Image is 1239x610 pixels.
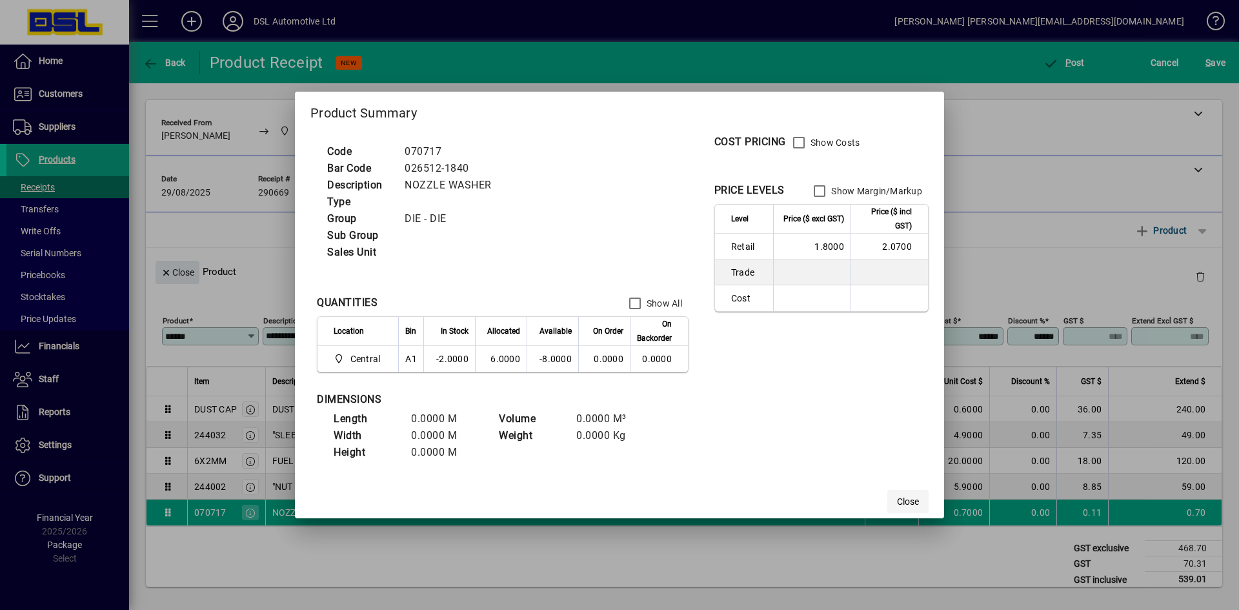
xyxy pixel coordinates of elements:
td: A1 [398,346,423,372]
span: Location [334,324,364,338]
td: 026512-1840 [398,160,507,177]
button: Close [887,490,929,513]
td: Group [321,210,398,227]
div: PRICE LEVELS [714,183,785,198]
span: Available [539,324,572,338]
span: Central [334,351,385,367]
div: COST PRICING [714,134,786,150]
td: Sub Group [321,227,398,244]
td: 0.0000 M³ [570,411,647,427]
span: Close [897,495,919,509]
span: Price ($ incl GST) [858,205,912,233]
td: DIE - DIE [398,210,507,227]
td: Width [327,427,405,444]
span: Allocated [487,324,520,338]
td: Code [321,143,398,160]
h2: Product Summary [295,92,944,129]
td: 6.0000 [475,346,527,372]
td: 0.0000 Kg [570,427,647,444]
td: Sales Unit [321,244,398,261]
span: Cost [731,292,767,305]
td: 2.0700 [851,234,928,259]
span: Price ($ excl GST) [783,212,844,226]
td: -2.0000 [423,346,475,372]
span: Retail [731,240,767,253]
td: Volume [492,411,570,427]
td: Bar Code [321,160,398,177]
td: -8.0000 [527,346,578,372]
span: On Order [593,324,623,338]
span: Bin [405,324,416,338]
td: 0.0000 M [405,427,482,444]
td: Weight [492,427,570,444]
label: Show Margin/Markup [829,185,922,198]
td: 1.8000 [773,234,851,259]
td: 0.0000 [630,346,688,372]
div: QUANTITIES [317,295,378,310]
span: Level [731,212,749,226]
td: 0.0000 M [405,411,482,427]
label: Show All [644,297,682,310]
label: Show Costs [808,136,860,149]
td: Description [321,177,398,194]
span: In Stock [441,324,468,338]
td: 0.0000 M [405,444,482,461]
span: 0.0000 [594,354,623,364]
td: Height [327,444,405,461]
span: On Backorder [637,317,672,345]
td: 070717 [398,143,507,160]
div: DIMENSIONS [317,392,640,407]
span: Central [350,352,381,365]
td: Type [321,194,398,210]
td: Length [327,411,405,427]
td: NOZZLE WASHER [398,177,507,194]
span: Trade [731,266,767,279]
